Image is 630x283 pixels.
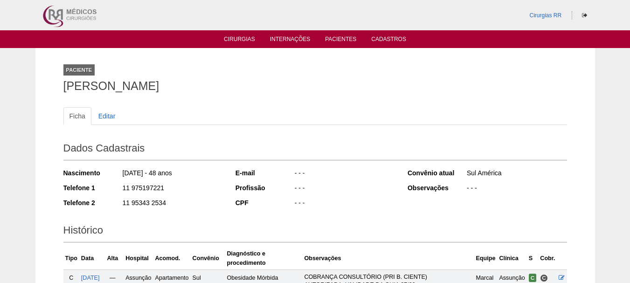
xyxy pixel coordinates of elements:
div: - - - [294,183,395,195]
a: Editar [92,107,122,125]
i: Sair [582,13,587,18]
th: Data [79,247,102,270]
th: Tipo [63,247,79,270]
a: Cirurgias RR [529,12,561,19]
div: 11 95343 2534 [122,198,223,210]
th: Convênio [191,247,225,270]
div: - - - [294,168,395,180]
div: [DATE] - 48 anos [122,168,223,180]
th: Equipe [474,247,497,270]
th: Hospital [124,247,153,270]
th: Alta [102,247,124,270]
a: Internações [270,36,311,45]
span: Confirmada [529,274,537,282]
div: Paciente [63,64,95,76]
th: Cobr. [538,247,557,270]
div: Convênio atual [408,168,466,178]
div: - - - [466,183,567,195]
div: Profissão [235,183,294,193]
div: CPF [235,198,294,207]
div: Telefone 1 [63,183,122,193]
h2: Dados Cadastrais [63,139,567,160]
span: Consultório [540,274,548,282]
th: Observações [302,247,474,270]
div: C [65,273,77,283]
div: - - - [294,198,395,210]
th: Acomod. [153,247,190,270]
h2: Histórico [63,221,567,242]
a: Cirurgias [224,36,255,45]
div: Observações [408,183,466,193]
th: Clínica [497,247,526,270]
div: 11 975197221 [122,183,223,195]
th: S [527,247,539,270]
div: Nascimento [63,168,122,178]
a: Pacientes [325,36,356,45]
div: Sul América [466,168,567,180]
a: Ficha [63,107,91,125]
a: Cadastros [371,36,406,45]
div: E-mail [235,168,294,178]
div: Telefone 2 [63,198,122,207]
h1: [PERSON_NAME] [63,80,567,92]
a: [DATE] [81,275,100,281]
th: Diagnóstico e procedimento [225,247,302,270]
